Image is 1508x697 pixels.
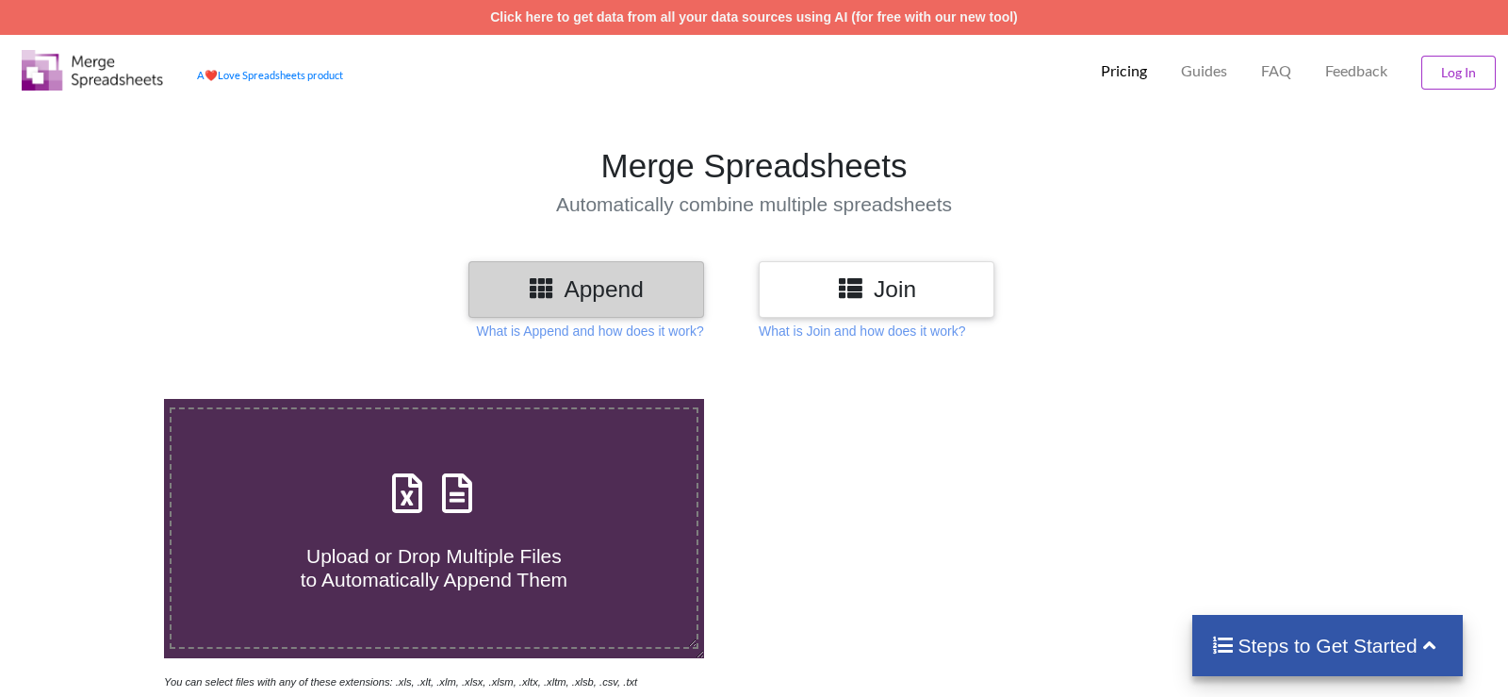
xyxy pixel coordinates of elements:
[164,676,637,688] i: You can select files with any of these extensions: .xls, .xlt, .xlm, .xlsx, .xlsm, .xltx, .xltm, ...
[773,275,980,303] h3: Join
[1325,63,1387,78] span: Feedback
[301,545,567,590] span: Upload or Drop Multiple Files to Automatically Append Them
[759,322,965,340] p: What is Join and how does it work?
[490,9,1018,25] a: Click here to get data from all your data sources using AI (for free with our new tool)
[476,322,703,340] p: What is Append and how does it work?
[1181,61,1227,81] p: Guides
[22,50,163,91] img: Logo.png
[483,275,690,303] h3: Append
[1421,56,1496,90] button: Log In
[197,69,343,81] a: AheartLove Spreadsheets product
[1211,634,1444,657] h4: Steps to Get Started
[1261,61,1291,81] p: FAQ
[1101,61,1147,81] p: Pricing
[205,69,218,81] span: heart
